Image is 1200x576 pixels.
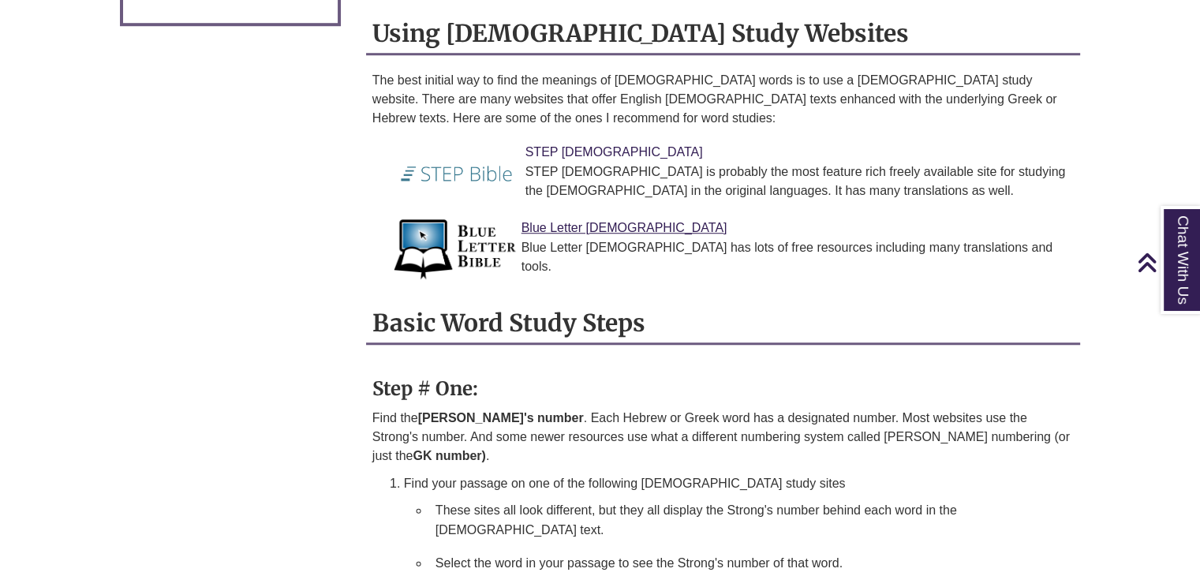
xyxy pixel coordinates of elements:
strong: [PERSON_NAME]'s number [418,411,584,425]
a: Back to Top [1137,252,1196,273]
div: Blue Letter [DEMOGRAPHIC_DATA] has lots of free resources including many translations and tools. [404,238,1067,276]
strong: Step # One: [372,376,478,401]
a: Link to Blue Letter Bible Blue Letter [DEMOGRAPHIC_DATA] [521,221,727,234]
p: Find the . Each Hebrew or Greek word has a designated number. Most websites use the Strong's numb... [372,409,1074,466]
p: The best initial way to find the meanings of [DEMOGRAPHIC_DATA] words is to use a [DEMOGRAPHIC_DA... [372,71,1074,128]
div: STEP [DEMOGRAPHIC_DATA] is probably the most feature rich freely available site for studying the ... [404,163,1067,200]
h2: Using [DEMOGRAPHIC_DATA] Study Websites [366,13,1080,55]
h2: Basic Word Study Steps [366,303,1080,345]
li: These sites all look different, but they all display the Strong's number behind each word in the ... [429,494,1074,547]
img: Link to STEP Bible [392,142,521,205]
strong: GK number) [413,449,485,462]
a: Link to STEP Bible STEP [DEMOGRAPHIC_DATA] [525,145,703,159]
img: Link to Blue Letter Bible [392,218,518,281]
